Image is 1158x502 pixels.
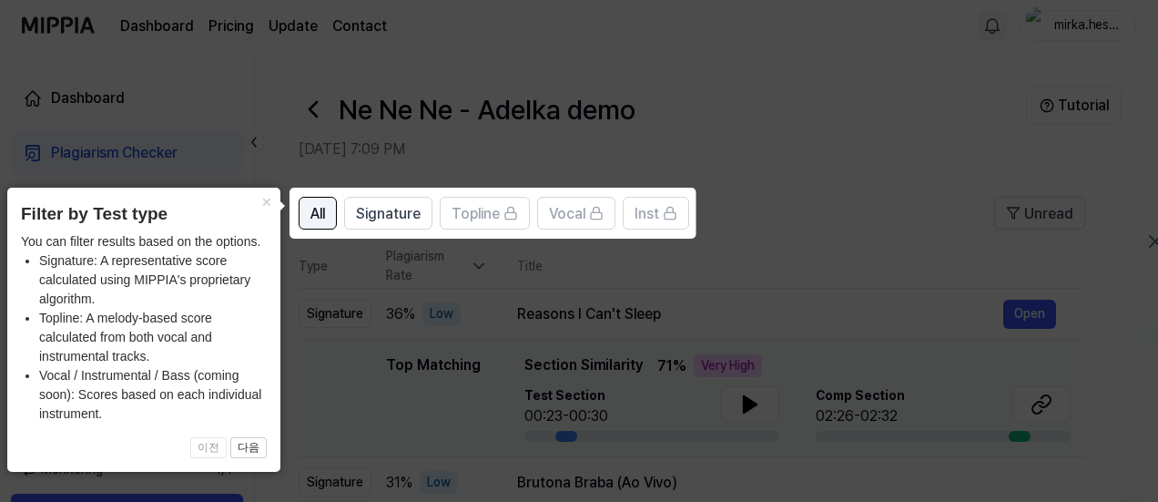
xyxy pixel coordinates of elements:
span: Vocal [549,203,585,225]
button: Topline [440,197,530,230]
span: Signature [356,203,421,225]
button: 다음 [230,437,267,459]
button: Close [251,188,280,213]
button: Inst [623,197,689,230]
div: You can filter results based on the options. [21,232,267,424]
li: Vocal / Instrumental / Bass (coming soon): Scores based on each individual instrument. [39,366,267,424]
li: Signature: A representative score calculated using MIPPIA's proprietary algorithm. [39,251,267,309]
header: Filter by Test type [21,201,267,228]
button: All [299,197,337,230]
span: Inst [635,203,659,225]
li: Topline: A melody-based score calculated from both vocal and instrumental tracks. [39,309,267,366]
span: Topline [452,203,500,225]
button: Vocal [537,197,615,230]
span: All [310,203,325,225]
button: Signature [344,197,432,230]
